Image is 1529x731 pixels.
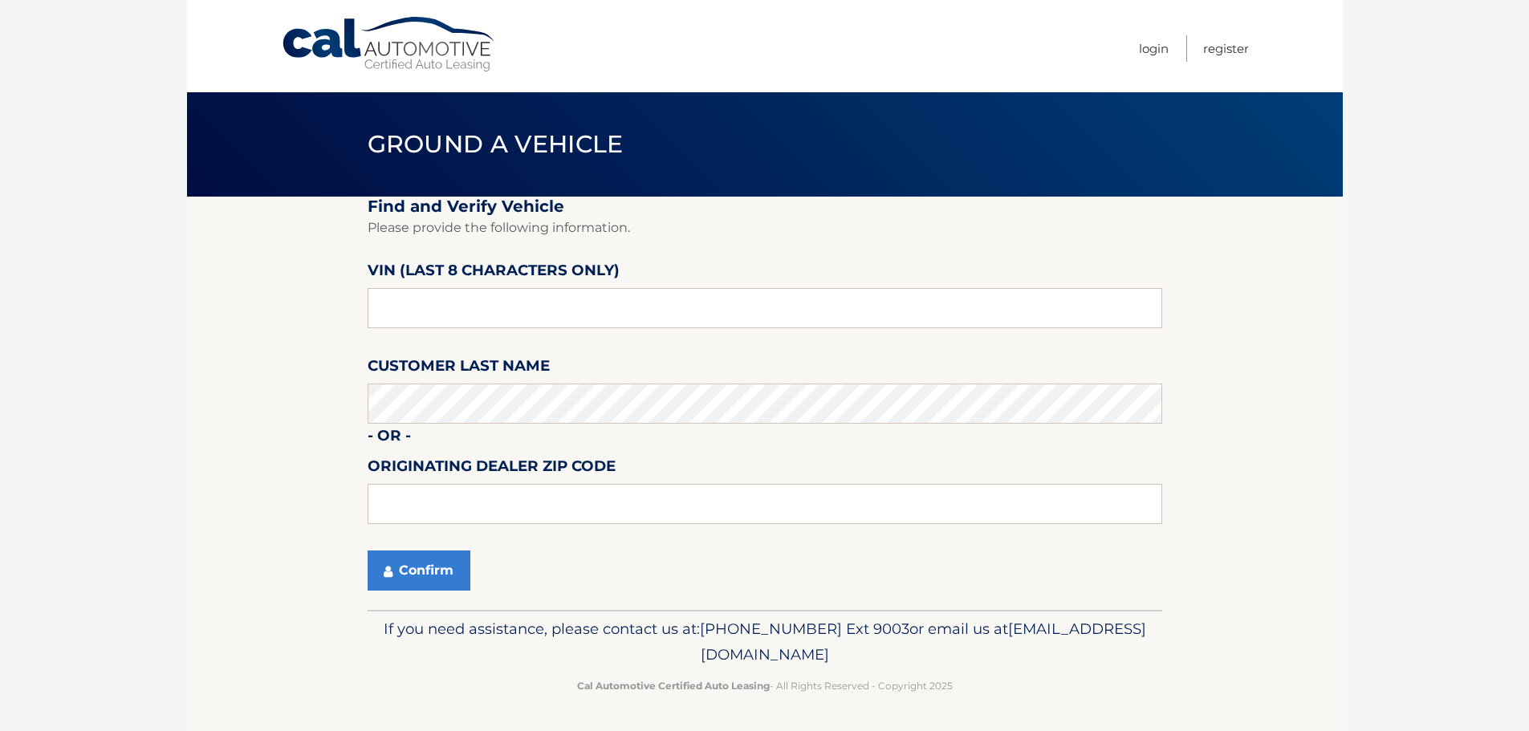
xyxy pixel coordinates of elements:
[368,424,411,453] label: - or -
[368,129,624,159] span: Ground a Vehicle
[368,454,616,484] label: Originating Dealer Zip Code
[368,550,470,591] button: Confirm
[368,217,1162,239] p: Please provide the following information.
[368,354,550,384] label: Customer Last Name
[700,619,909,638] span: [PHONE_NUMBER] Ext 9003
[281,16,498,73] a: Cal Automotive
[378,677,1152,694] p: - All Rights Reserved - Copyright 2025
[368,258,620,288] label: VIN (last 8 characters only)
[368,197,1162,217] h2: Find and Verify Vehicle
[577,680,770,692] strong: Cal Automotive Certified Auto Leasing
[1203,35,1249,62] a: Register
[1139,35,1169,62] a: Login
[378,616,1152,668] p: If you need assistance, please contact us at: or email us at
